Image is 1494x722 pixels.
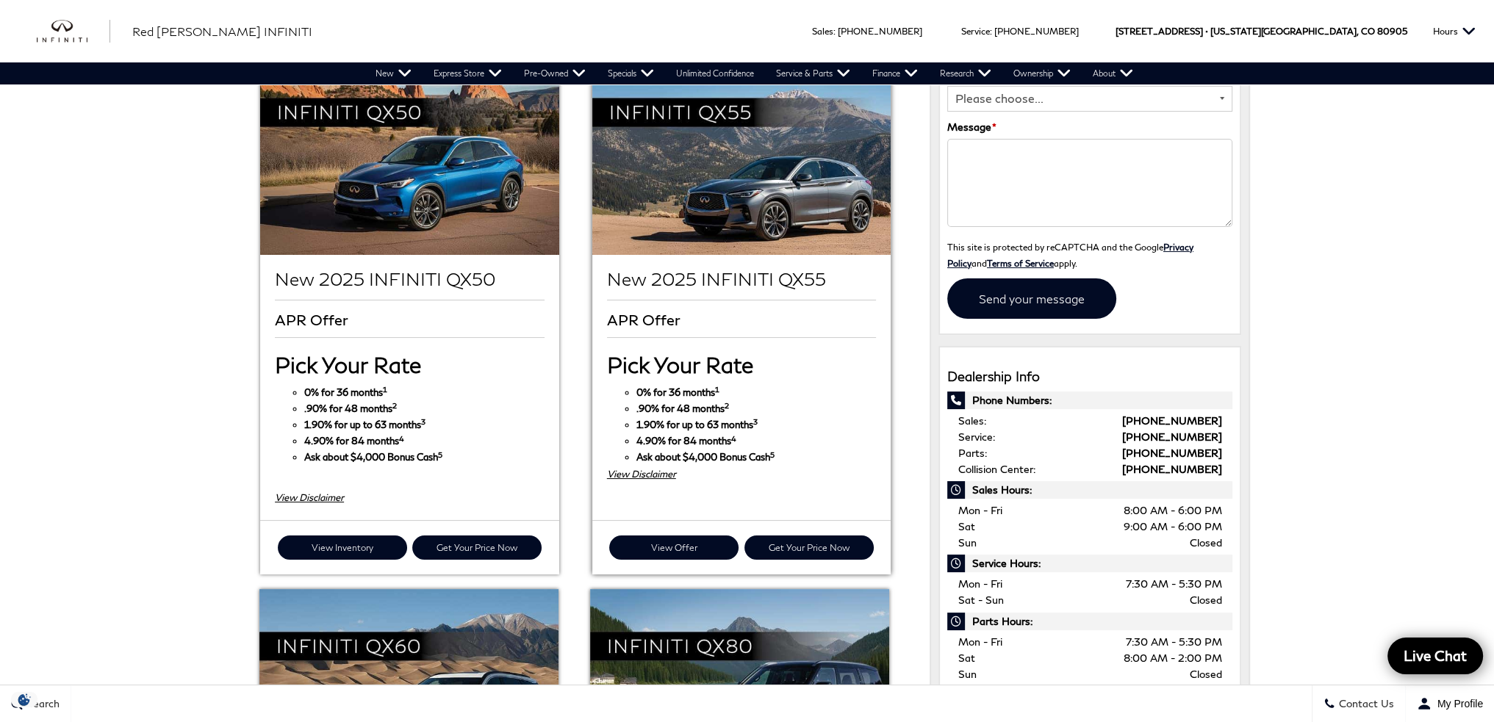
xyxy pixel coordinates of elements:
span: Sales [812,26,833,37]
a: Get Your Price Now [412,535,542,560]
a: About [1082,62,1144,84]
a: New [364,62,423,84]
h3: Dealership Info [947,369,1233,384]
a: Pre-Owned [513,62,597,84]
span: : [990,26,992,37]
span: : [833,26,836,37]
sup: 2 [392,401,397,410]
span: Sun [958,536,977,549]
span: 7:30 AM - 5:30 PM [1125,634,1221,650]
a: Specials [597,62,665,84]
span: Sat [958,520,975,533]
a: [PHONE_NUMBER] [994,26,1079,37]
span: Parts: [958,447,987,459]
sup: 2 [725,401,729,410]
span: Sun [958,668,977,680]
img: INFINITI [37,20,110,43]
img: Opt-Out Icon [7,692,41,707]
sup: 5 [770,450,775,459]
a: Get Your Price Now [744,535,874,560]
a: Terms of Service [987,258,1054,268]
span: Search [23,698,60,710]
strong: 1.90% for up to 63 months [304,419,425,430]
sup: 1 [715,385,719,394]
span: Collision Center: [958,463,1035,475]
sup: 4 [731,434,736,443]
span: 8:00 AM - 2:00 PM [1123,650,1221,666]
span: Sales: [958,414,986,427]
span: Red [PERSON_NAME] INFINITI [132,24,312,38]
a: Unlimited Confidence [665,62,765,84]
nav: Main Navigation [364,62,1144,84]
h2: New 2025 INFINITI QX55 [607,270,876,289]
span: My Profile [1432,698,1483,710]
span: Sat - Sun [958,593,1004,606]
strong: 0% for 36 months [304,386,387,398]
strong: .90% for 48 months [304,402,397,414]
span: Mon - Fri [958,504,1002,516]
a: [PHONE_NUMBER] [1121,430,1221,443]
label: Message [947,119,996,135]
strong: 1.90% for up to 63 months [636,419,758,430]
a: infiniti [37,20,110,43]
a: Ownership [1002,62,1082,84]
span: Service Hours: [947,555,1233,572]
input: Send your message [947,278,1116,319]
a: [PHONE_NUMBER] [1121,463,1221,475]
span: Live Chat [1396,646,1474,665]
button: Open user profile menu [1406,685,1494,722]
span: Contact Us [1335,698,1394,710]
span: Closed [1189,535,1221,551]
sup: 5 [438,450,442,459]
img: New 2025 INFINITI QX50 [260,55,559,254]
a: View Offer [609,535,739,560]
strong: 0% for 36 months [636,386,719,398]
div: View Disclaimer [607,466,876,482]
a: [PHONE_NUMBER] [1121,414,1221,427]
strong: Ask about $4,000 Bonus Cash [304,451,442,463]
div: View Disclaimer [275,489,544,505]
a: Express Store [423,62,513,84]
a: [PHONE_NUMBER] [838,26,922,37]
span: Sat [958,651,975,664]
span: Mon - Fri [958,635,1002,648]
span: Pick Your Rate [275,351,421,378]
a: Service & Parts [765,62,861,84]
span: Service [961,26,990,37]
a: Finance [861,62,929,84]
strong: 4.90% for 84 months [304,435,404,447]
strong: 4.90% for 84 months [636,435,736,447]
span: Service: [958,430,995,443]
a: Privacy Policy [947,242,1193,268]
a: Red [PERSON_NAME] INFINITI [132,23,312,40]
span: Phone Numbers: [947,391,1233,409]
span: Sales Hours: [947,481,1233,499]
a: Research [929,62,1002,84]
span: Mon - Fri [958,577,1002,590]
a: Live Chat [1387,638,1483,674]
sup: 1 [383,385,387,394]
section: Click to Open Cookie Consent Modal [7,692,41,707]
img: New 2025 INFINITI QX55 [592,55,891,254]
span: 7:30 AM - 5:30 PM [1125,576,1221,592]
sup: 3 [421,417,425,426]
span: APR Offer [275,311,352,328]
a: [STREET_ADDRESS] • [US_STATE][GEOGRAPHIC_DATA], CO 80905 [1116,26,1407,37]
strong: .90% for 48 months [636,402,729,414]
span: Parts Hours: [947,613,1233,630]
strong: Ask about $4,000 Bonus Cash [636,451,775,463]
span: 8:00 AM - 6:00 PM [1123,502,1221,519]
small: This site is protected by reCAPTCHA and the Google and apply. [947,242,1193,268]
span: Closed [1189,666,1221,682]
span: Pick Your Rate [607,351,753,378]
a: [PHONE_NUMBER] [1121,447,1221,459]
sup: 4 [399,434,404,443]
span: APR Offer [607,311,684,328]
a: View Inventory [278,535,407,560]
span: Closed [1189,592,1221,608]
span: 9:00 AM - 6:00 PM [1123,519,1221,535]
h2: New 2025 INFINITI QX50 [275,270,544,289]
sup: 3 [753,417,758,426]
